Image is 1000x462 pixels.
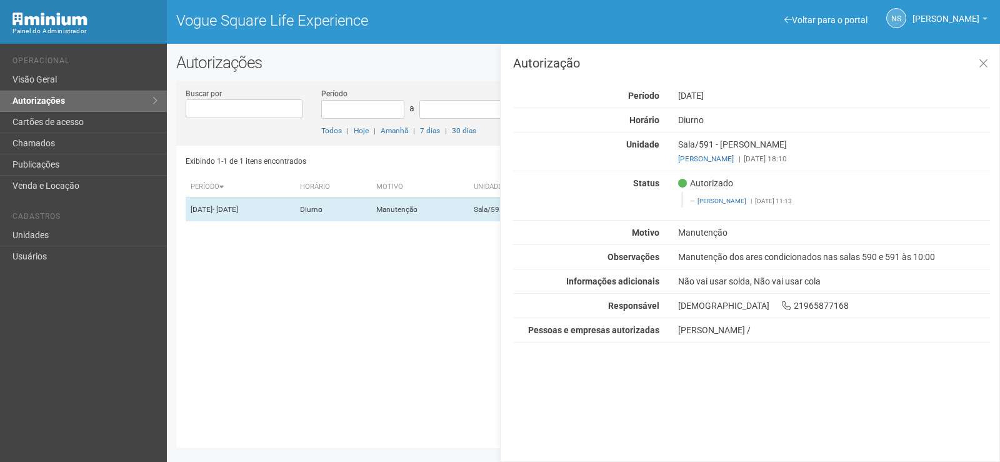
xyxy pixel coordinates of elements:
div: [DATE] [669,90,999,101]
strong: Período [628,91,659,101]
div: [DATE] 18:10 [678,153,990,164]
strong: Observações [607,252,659,262]
span: | [347,126,349,135]
span: Autorizado [678,178,733,189]
a: [PERSON_NAME] [912,16,987,26]
span: Nicolle Silva [912,2,979,24]
li: Cadastros [12,212,157,225]
div: Manutenção dos ares condicionados nas salas 590 e 591 às 10:00 [669,251,999,263]
strong: Status [633,178,659,188]
h2: Autorizações [176,53,991,72]
label: Buscar por [186,88,222,99]
a: Amanhã [381,126,408,135]
a: NS [886,8,906,28]
li: Operacional [12,56,157,69]
a: [PERSON_NAME] [697,198,746,204]
div: Sala/591 - [PERSON_NAME] [669,139,999,164]
td: Diurno [295,198,371,222]
td: Sala/591 [469,198,545,222]
img: Minium [12,13,87,26]
a: 30 dias [452,126,476,135]
div: Painel do Administrador [12,26,157,37]
a: Todos [321,126,342,135]
div: Manutenção [669,227,999,238]
a: Voltar para o portal [784,15,867,25]
span: | [751,198,752,204]
strong: Informações adicionais [566,276,659,286]
a: 7 dias [420,126,440,135]
span: | [413,126,415,135]
span: | [739,154,741,163]
th: Horário [295,177,371,198]
a: Hoje [354,126,369,135]
td: [DATE] [186,198,295,222]
span: | [374,126,376,135]
th: Unidade [469,177,545,198]
a: [PERSON_NAME] [678,154,734,163]
div: Não vai usar solda, Não vai usar cola [669,276,999,287]
td: Manutenção [371,198,469,222]
th: Motivo [371,177,469,198]
div: [DEMOGRAPHIC_DATA] 21965877168 [669,300,999,311]
h3: Autorização [513,57,990,69]
div: Exibindo 1-1 de 1 itens encontrados [186,152,581,171]
footer: [DATE] 11:13 [690,197,983,206]
span: | [445,126,447,135]
strong: Motivo [632,228,659,238]
span: a [409,103,414,113]
h1: Vogue Square Life Experience [176,13,574,29]
strong: Unidade [626,139,659,149]
div: [PERSON_NAME] / [678,324,990,336]
strong: Responsável [608,301,659,311]
label: Período [321,88,347,99]
strong: Pessoas e empresas autorizadas [528,325,659,335]
span: - [DATE] [212,205,238,214]
div: Diurno [669,114,999,126]
th: Período [186,177,295,198]
strong: Horário [629,115,659,125]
